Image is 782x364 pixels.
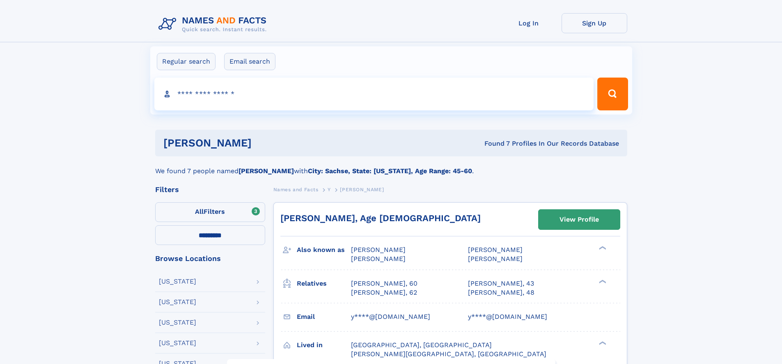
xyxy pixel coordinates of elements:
a: Names and Facts [273,184,319,195]
a: [PERSON_NAME], 60 [351,279,417,288]
h3: Email [297,310,351,324]
label: Filters [155,202,265,222]
a: [PERSON_NAME], 48 [468,288,534,297]
span: All [195,208,204,215]
div: [US_STATE] [159,278,196,285]
a: [PERSON_NAME], Age [DEMOGRAPHIC_DATA] [280,213,481,223]
div: Filters [155,186,265,193]
div: Found 7 Profiles In Our Records Database [368,139,619,148]
div: [US_STATE] [159,319,196,326]
h3: Lived in [297,338,351,352]
label: Email search [224,53,275,70]
input: search input [154,78,594,110]
span: [PERSON_NAME] [340,187,384,192]
div: View Profile [560,210,599,229]
a: View Profile [539,210,620,229]
span: [PERSON_NAME] [468,255,523,263]
div: We found 7 people named with . [155,156,627,176]
span: [PERSON_NAME] [351,255,406,263]
div: ❯ [597,340,607,346]
h3: Relatives [297,277,351,291]
span: [PERSON_NAME] [468,246,523,254]
b: [PERSON_NAME] [238,167,294,175]
div: ❯ [597,245,607,251]
b: City: Sachse, State: [US_STATE], Age Range: 45-60 [308,167,472,175]
div: [US_STATE] [159,299,196,305]
img: Logo Names and Facts [155,13,273,35]
span: [PERSON_NAME] [351,246,406,254]
a: [PERSON_NAME], 62 [351,288,417,297]
button: Search Button [597,78,628,110]
h3: Also known as [297,243,351,257]
span: [PERSON_NAME][GEOGRAPHIC_DATA], [GEOGRAPHIC_DATA] [351,350,546,358]
label: Regular search [157,53,216,70]
span: Y [328,187,331,192]
div: ❯ [597,279,607,284]
h1: [PERSON_NAME] [163,138,368,148]
div: [US_STATE] [159,340,196,346]
span: [GEOGRAPHIC_DATA], [GEOGRAPHIC_DATA] [351,341,492,349]
a: [PERSON_NAME], 43 [468,279,534,288]
a: Log In [496,13,562,33]
a: Sign Up [562,13,627,33]
a: Y [328,184,331,195]
div: Browse Locations [155,255,265,262]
